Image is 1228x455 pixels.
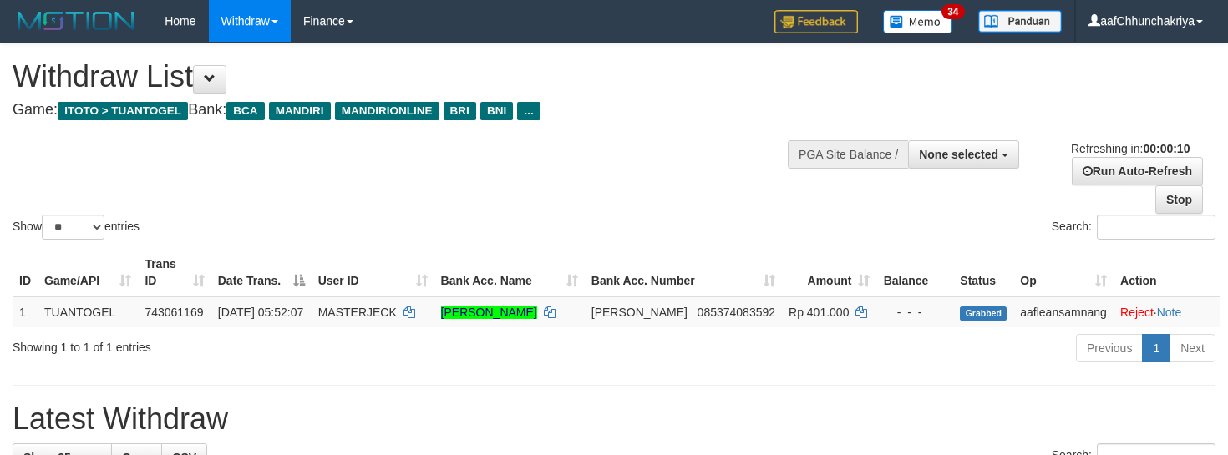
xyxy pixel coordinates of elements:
[1143,142,1190,155] strong: 00:00:10
[218,306,303,319] span: [DATE] 05:52:07
[13,215,140,240] label: Show entries
[1155,185,1203,214] a: Stop
[883,10,953,33] img: Button%20Memo.svg
[1114,296,1220,327] td: ·
[13,60,802,94] h1: Withdraw List
[1170,334,1215,362] a: Next
[13,296,38,327] td: 1
[145,306,203,319] span: 743061169
[312,249,434,296] th: User ID: activate to sort column ascending
[13,402,1215,436] h1: Latest Withdraw
[908,140,1019,169] button: None selected
[919,148,998,161] span: None selected
[444,102,476,120] span: BRI
[585,249,782,296] th: Bank Acc. Number: activate to sort column ascending
[782,249,876,296] th: Amount: activate to sort column ascending
[774,10,858,33] img: Feedback.jpg
[941,4,964,19] span: 34
[1142,334,1170,362] a: 1
[1157,306,1182,319] a: Note
[335,102,439,120] span: MANDIRIONLINE
[788,140,908,169] div: PGA Site Balance /
[269,102,331,120] span: MANDIRI
[1013,296,1114,327] td: aafleansamnang
[226,102,264,120] span: BCA
[953,249,1013,296] th: Status
[789,306,849,319] span: Rp 401.000
[441,306,537,319] a: [PERSON_NAME]
[1076,334,1143,362] a: Previous
[38,249,138,296] th: Game/API: activate to sort column ascending
[1097,215,1215,240] input: Search:
[434,249,585,296] th: Bank Acc. Name: activate to sort column ascending
[38,296,138,327] td: TUANTOGEL
[698,306,775,319] span: Copy 085374083592 to clipboard
[876,249,953,296] th: Balance
[1071,142,1190,155] span: Refreshing in:
[13,102,802,119] h4: Game: Bank:
[58,102,188,120] span: ITOTO > TUANTOGEL
[591,306,688,319] span: [PERSON_NAME]
[13,249,38,296] th: ID
[1052,215,1215,240] label: Search:
[978,10,1062,33] img: panduan.png
[960,306,1007,321] span: Grabbed
[517,102,540,120] span: ...
[1120,306,1154,319] a: Reject
[138,249,211,296] th: Trans ID: activate to sort column ascending
[1013,249,1114,296] th: Op: activate to sort column ascending
[13,8,140,33] img: MOTION_logo.png
[1072,157,1203,185] a: Run Auto-Refresh
[1114,249,1220,296] th: Action
[42,215,104,240] select: Showentries
[211,249,312,296] th: Date Trans.: activate to sort column descending
[318,306,397,319] span: MASTERJECK
[480,102,513,120] span: BNI
[13,332,500,356] div: Showing 1 to 1 of 1 entries
[883,304,946,321] div: - - -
